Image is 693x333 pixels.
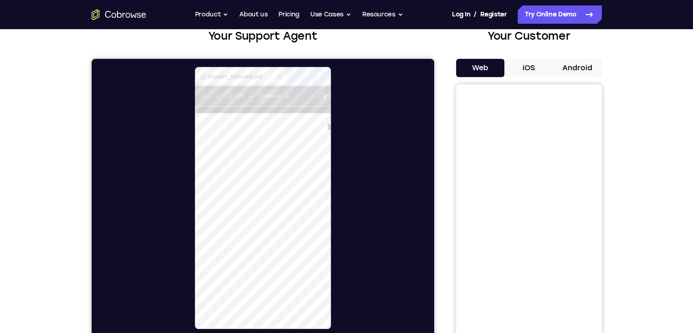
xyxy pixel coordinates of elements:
iframe: remote-screen [103,8,240,271]
a: Pricing [278,5,299,24]
button: Disappearing ink [136,278,156,298]
button: Use Cases [310,5,351,24]
span: 31:12 [7,284,23,292]
button: Device info [317,279,335,297]
a: Log In [452,5,470,24]
button: End session [219,278,248,298]
a: Try Online Demo [518,5,602,24]
button: Resources [362,5,403,24]
a: Go to the home page [92,9,146,20]
button: Laser pointer [95,278,115,298]
button: Annotations color [118,278,139,298]
a: About us [239,5,267,24]
h2: Your Customer [456,28,602,44]
button: Remote control [171,278,191,298]
button: Product [195,5,229,24]
button: Drawing tools menu [153,278,168,298]
span: / [474,9,477,20]
a: Popout [299,279,317,297]
button: Full device [195,278,215,298]
button: Web [456,59,505,77]
button: iOS [504,59,553,77]
button: Android [553,59,602,77]
a: Register [480,5,507,24]
h2: Your Support Agent [92,28,434,44]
